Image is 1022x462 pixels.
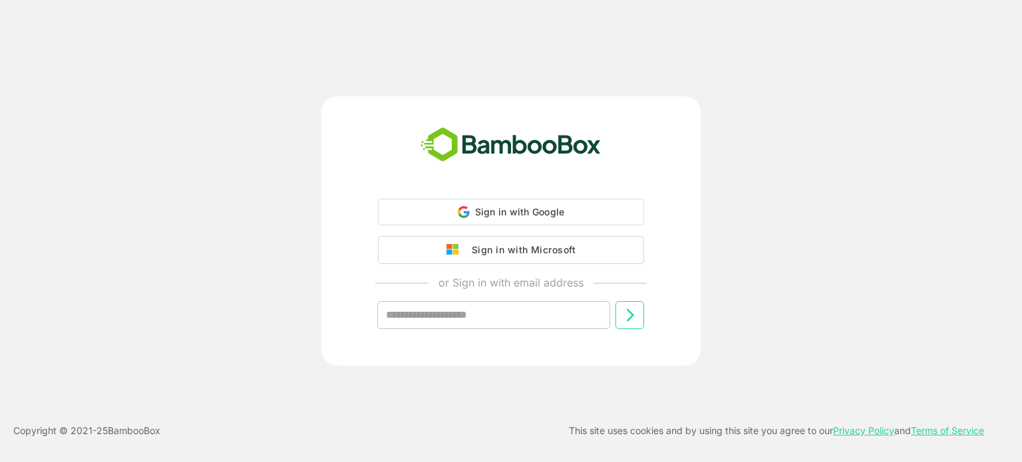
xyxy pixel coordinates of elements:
[438,275,584,290] p: or Sign in with email address
[475,206,565,217] span: Sign in with Google
[378,199,644,225] div: Sign in with Google
[413,123,608,167] img: bamboobox
[465,241,576,259] div: Sign in with Microsoft
[911,425,984,436] a: Terms of Service
[446,244,465,256] img: google
[378,236,644,264] button: Sign in with Microsoft
[833,425,894,436] a: Privacy Policy
[13,423,160,439] p: Copyright © 2021- 25 BambooBox
[569,423,984,439] p: This site uses cookies and by using this site you agree to our and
